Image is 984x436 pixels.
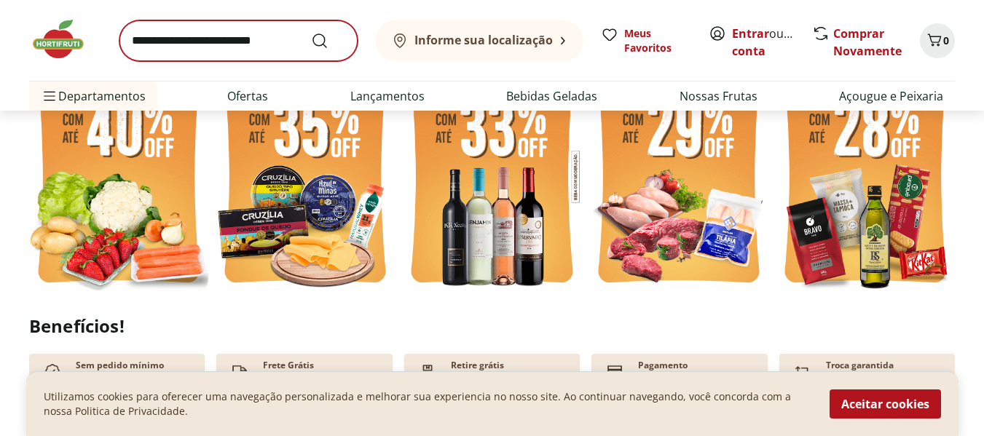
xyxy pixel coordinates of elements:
span: Meus Favoritos [624,26,691,55]
p: Troca garantida [826,360,894,371]
a: Comprar Novamente [833,25,902,59]
span: 0 [943,33,949,47]
img: Hortifruti [29,17,102,61]
a: Ofertas [227,87,268,105]
h2: Benefícios! [29,316,955,336]
img: açougue [589,57,768,296]
input: search [119,20,358,61]
a: Bebidas Geladas [506,87,597,105]
img: feira [29,57,208,296]
img: Devolução [791,360,814,383]
a: Meus Favoritos [601,26,691,55]
p: Sem pedido mínimo [76,360,164,371]
button: Carrinho [920,23,955,58]
a: Entrar [732,25,769,41]
a: Açougue e Peixaria [839,87,943,105]
b: Informe sua localização [414,32,553,48]
p: Pagamento [638,360,688,371]
p: Retire grátis [451,360,504,371]
a: Criar conta [732,25,812,59]
img: check [41,360,64,383]
img: mercearia [776,57,955,296]
button: Submit Search [311,32,346,49]
img: card [603,360,626,383]
a: Lançamentos [350,87,425,105]
img: truck [228,360,251,383]
span: Departamentos [41,79,146,114]
p: Utilizamos cookies para oferecer uma navegação personalizada e melhorar sua experiencia no nosso ... [44,389,812,419]
button: Aceitar cookies [830,389,941,419]
img: vinho [402,57,581,296]
button: Menu [41,79,58,114]
span: ou [732,25,797,60]
p: Frete Grátis [263,360,314,371]
img: refrigerados [216,57,395,296]
button: Informe sua localização [375,20,583,61]
a: Nossas Frutas [680,87,757,105]
img: payment [416,360,439,383]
